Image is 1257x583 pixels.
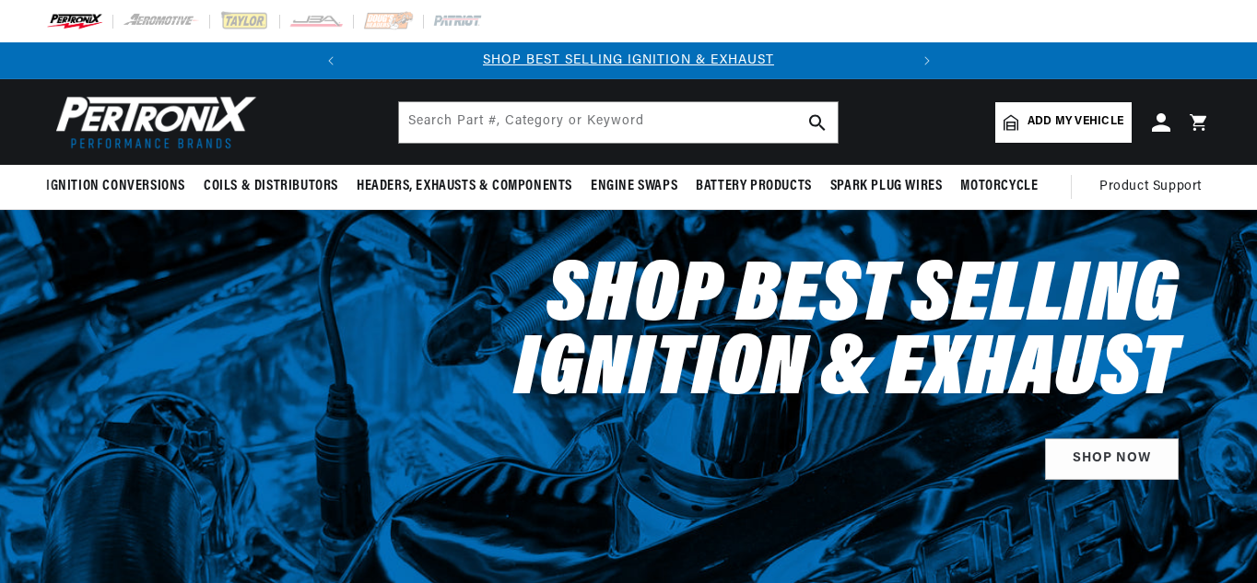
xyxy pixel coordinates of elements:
span: Product Support [1099,177,1202,197]
button: Translation missing: en.sections.announcements.next_announcement [909,42,946,79]
summary: Battery Products [687,165,821,208]
summary: Product Support [1099,165,1211,209]
span: Battery Products [696,177,812,196]
summary: Motorcycle [951,165,1047,208]
span: Engine Swaps [591,177,677,196]
button: search button [797,102,838,143]
span: Add my vehicle [1028,113,1123,131]
img: Pertronix [46,90,258,154]
summary: Engine Swaps [582,165,687,208]
input: Search Part #, Category or Keyword [399,102,838,143]
span: Ignition Conversions [46,177,185,196]
a: SHOP NOW [1045,438,1179,480]
span: Headers, Exhausts & Components [357,177,572,196]
div: 1 of 2 [349,51,909,71]
summary: Coils & Distributors [194,165,347,208]
span: Spark Plug Wires [830,177,943,196]
span: Motorcycle [960,177,1038,196]
button: Translation missing: en.sections.announcements.previous_announcement [312,42,349,79]
summary: Spark Plug Wires [821,165,952,208]
summary: Ignition Conversions [46,165,194,208]
summary: Headers, Exhausts & Components [347,165,582,208]
h2: Shop Best Selling Ignition & Exhaust [391,262,1179,409]
a: Add my vehicle [995,102,1132,143]
span: Coils & Distributors [204,177,338,196]
div: Announcement [349,51,909,71]
a: SHOP BEST SELLING IGNITION & EXHAUST [483,53,774,67]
